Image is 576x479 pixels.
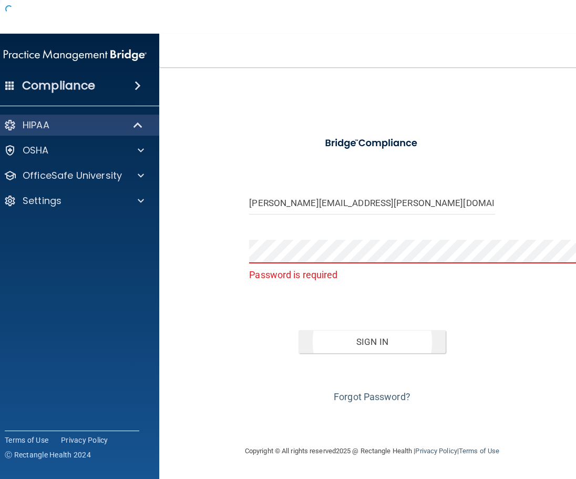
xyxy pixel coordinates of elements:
a: Forgot Password? [334,391,410,402]
a: OSHA [4,144,144,157]
input: Email [249,191,495,215]
a: Settings [4,195,144,207]
p: Password is required [249,266,495,283]
img: PMB logo [4,45,147,66]
a: Terms of Use [459,447,499,455]
a: Privacy Policy [61,435,108,445]
a: OfficeSafe University [4,169,144,182]
p: Settings [23,195,61,207]
h4: Compliance [22,78,95,93]
a: Terms of Use [5,435,48,445]
p: HIPAA [23,119,49,131]
a: Privacy Policy [415,447,457,455]
button: Sign In [299,330,446,353]
img: bridge_compliance_login_screen.278c3ca4.svg [315,130,430,156]
span: Ⓒ Rectangle Health 2024 [5,450,91,460]
a: HIPAA [4,119,143,131]
div: Copyright © All rights reserved 2025 @ Rectangle Health | | [180,434,564,468]
p: OfficeSafe University [23,169,122,182]
p: OSHA [23,144,49,157]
